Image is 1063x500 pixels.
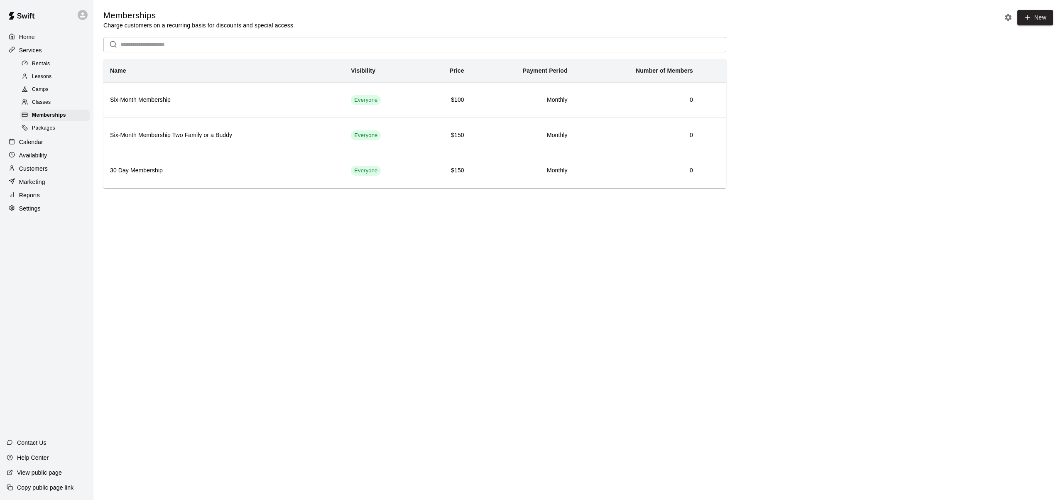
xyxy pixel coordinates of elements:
h6: Six-Month Membership [110,96,338,105]
a: Services [7,44,87,56]
span: Everyone [351,132,381,140]
a: Lessons [20,70,93,83]
p: Services [19,46,42,54]
span: Classes [32,98,51,107]
a: Reports [7,189,87,201]
a: Home [7,31,87,43]
span: Packages [32,124,55,132]
p: Charge customers on a recurring basis for discounts and special access [103,21,293,29]
div: This membership is visible to all customers [351,166,381,176]
div: Lessons [20,71,90,83]
div: Packages [20,123,90,134]
a: Packages [20,122,93,135]
h6: 30 Day Membership [110,166,338,175]
span: Lessons [32,73,52,81]
p: View public page [17,468,62,477]
a: Memberships [20,109,93,122]
a: Settings [7,202,87,215]
a: Rentals [20,57,93,70]
h6: Monthly [478,166,568,175]
a: Marketing [7,176,87,188]
h5: Memberships [103,10,293,21]
b: Number of Members [636,67,693,74]
span: Everyone [351,96,381,104]
h6: 0 [581,166,693,175]
a: Camps [20,83,93,96]
p: Copy public page link [17,483,73,492]
p: Reports [19,191,40,199]
h6: 0 [581,131,693,140]
div: Memberships [20,110,90,121]
b: Payment Period [523,67,568,74]
h6: $100 [428,96,464,105]
h6: Six-Month Membership Two Family or a Buddy [110,131,338,140]
span: Rentals [32,60,50,68]
p: Calendar [19,138,43,146]
p: Marketing [19,178,45,186]
h6: Monthly [478,131,568,140]
a: Calendar [7,136,87,148]
p: Availability [19,151,47,159]
span: Camps [32,86,49,94]
b: Name [110,67,126,74]
h6: Monthly [478,96,568,105]
p: Customers [19,164,48,173]
p: Contact Us [17,439,47,447]
b: Price [450,67,464,74]
b: Visibility [351,67,375,74]
p: Home [19,33,35,41]
table: simple table [103,59,726,188]
p: Help Center [17,453,49,462]
h6: $150 [428,131,464,140]
div: Rentals [20,58,90,70]
div: Classes [20,97,90,108]
button: Memberships settings [1002,11,1014,24]
p: Settings [19,204,41,213]
h6: $150 [428,166,464,175]
div: This membership is visible to all customers [351,95,381,105]
span: Memberships [32,111,66,120]
div: This membership is visible to all customers [351,130,381,140]
a: Customers [7,162,87,175]
span: Everyone [351,167,381,175]
h6: 0 [581,96,693,105]
a: Availability [7,149,87,162]
a: Classes [20,96,93,109]
a: New [1017,10,1053,25]
div: Camps [20,84,90,96]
